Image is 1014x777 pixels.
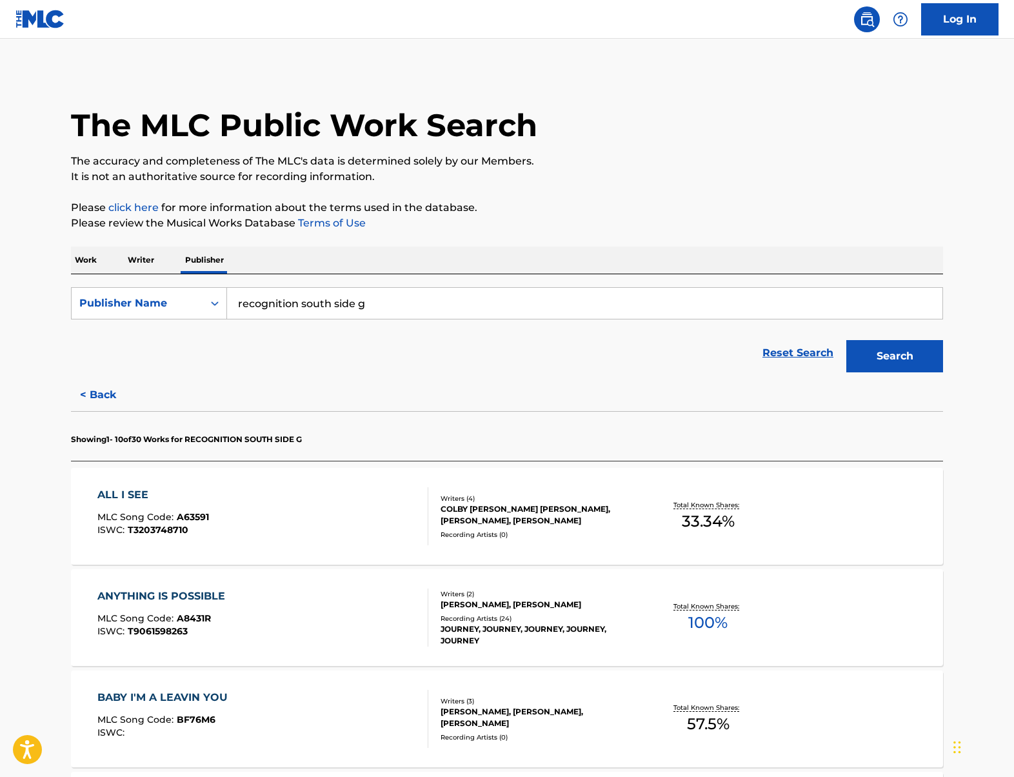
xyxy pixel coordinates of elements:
[124,247,158,274] p: Writer
[673,703,742,712] p: Total Known Shares:
[177,612,211,624] span: A8431R
[949,715,1014,777] iframe: Chat Widget
[441,732,635,742] div: Recording Artists ( 0 )
[71,287,943,379] form: Search Form
[71,468,943,565] a: ALL I SEEMLC Song Code:A63591ISWC:T3203748710Writers (4)COLBY [PERSON_NAME] [PERSON_NAME], [PERSO...
[177,714,215,725] span: BF76M6
[673,601,742,611] p: Total Known Shares:
[687,712,730,736] span: 57.5 %
[441,503,635,527] div: COLBY [PERSON_NAME] [PERSON_NAME], [PERSON_NAME], [PERSON_NAME]
[71,569,943,666] a: ANYTHING IS POSSIBLEMLC Song Code:A8431RISWC:T9061598263Writers (2)[PERSON_NAME], [PERSON_NAME]Re...
[108,201,159,214] a: click here
[71,434,302,445] p: Showing 1 - 10 of 30 Works for RECOGNITION SOUTH SIDE G
[97,690,234,705] div: BABY I'M A LEAVIN YOU
[71,106,537,145] h1: The MLC Public Work Search
[97,625,128,637] span: ISWC :
[673,500,742,510] p: Total Known Shares:
[128,625,188,637] span: T9061598263
[97,714,177,725] span: MLC Song Code :
[128,524,188,536] span: T3203748710
[71,154,943,169] p: The accuracy and completeness of The MLC's data is determined solely by our Members.
[71,671,943,767] a: BABY I'M A LEAVIN YOUMLC Song Code:BF76M6ISWC:Writers (3)[PERSON_NAME], [PERSON_NAME], [PERSON_NA...
[295,217,366,229] a: Terms of Use
[97,524,128,536] span: ISWC :
[97,487,209,503] div: ALL I SEE
[441,614,635,623] div: Recording Artists ( 24 )
[756,339,840,367] a: Reset Search
[846,340,943,372] button: Search
[441,589,635,599] div: Writers ( 2 )
[441,530,635,540] div: Recording Artists ( 0 )
[888,6,913,32] div: Help
[71,247,101,274] p: Work
[854,6,880,32] a: Public Search
[71,216,943,231] p: Please review the Musical Works Database
[71,169,943,185] p: It is not an authoritative source for recording information.
[682,510,735,533] span: 33.34 %
[97,727,128,738] span: ISWC :
[97,589,232,604] div: ANYTHING IS POSSIBLE
[859,12,875,27] img: search
[71,379,148,411] button: < Back
[921,3,999,35] a: Log In
[441,696,635,706] div: Writers ( 3 )
[441,494,635,503] div: Writers ( 4 )
[15,10,65,28] img: MLC Logo
[181,247,228,274] p: Publisher
[97,511,177,523] span: MLC Song Code :
[441,599,635,610] div: [PERSON_NAME], [PERSON_NAME]
[688,611,728,634] span: 100 %
[953,728,961,767] div: Drag
[71,200,943,216] p: Please for more information about the terms used in the database.
[441,706,635,729] div: [PERSON_NAME], [PERSON_NAME], [PERSON_NAME]
[177,511,209,523] span: A63591
[441,623,635,647] div: JOURNEY, JOURNEY, JOURNEY, JOURNEY, JOURNEY
[893,12,908,27] img: help
[79,296,195,311] div: Publisher Name
[97,612,177,624] span: MLC Song Code :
